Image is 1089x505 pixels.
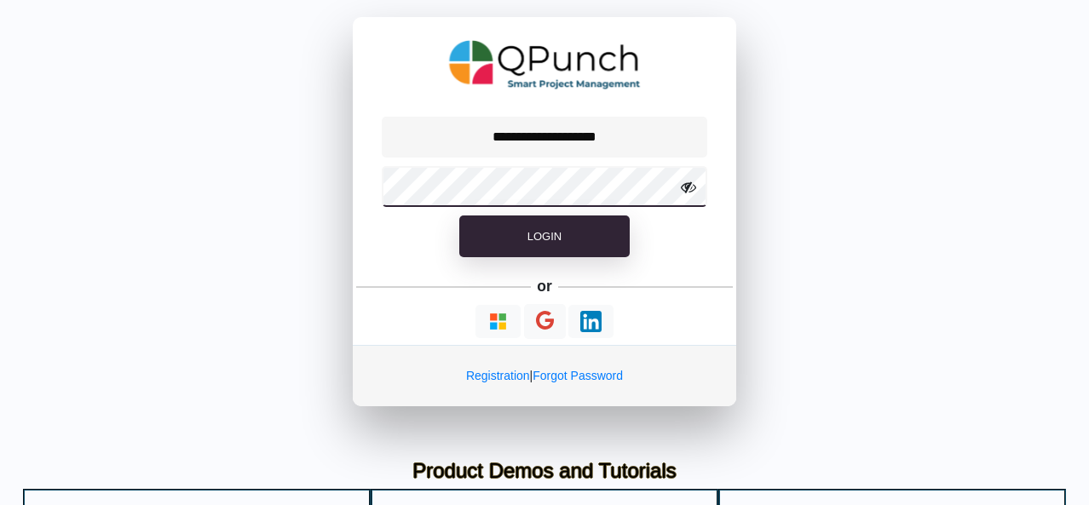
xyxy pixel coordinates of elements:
img: QPunch [449,34,641,95]
img: Loading... [487,311,509,332]
button: Login [459,215,630,258]
button: Continue With LinkedIn [568,305,614,338]
span: Login [527,230,562,243]
div: | [353,345,736,406]
button: Continue With Microsoft Azure [475,305,521,338]
a: Registration [466,369,530,382]
h3: Product Demos and Tutorials [36,459,1053,484]
img: Loading... [580,311,602,332]
h5: or [534,274,556,298]
a: Forgot Password [533,369,623,382]
button: Continue With Google [524,304,566,339]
